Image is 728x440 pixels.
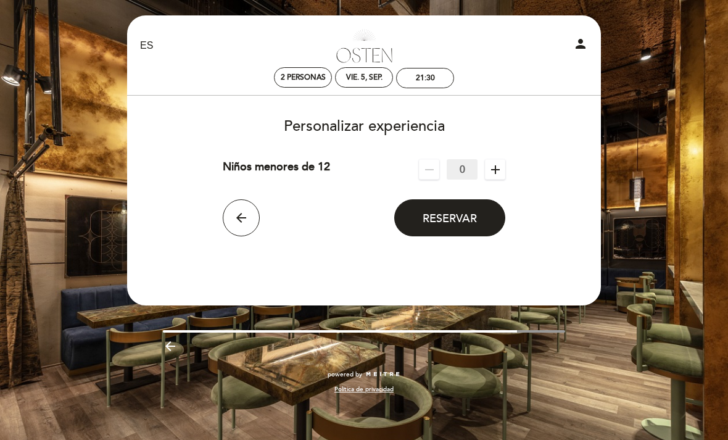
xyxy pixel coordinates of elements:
[234,210,249,225] i: arrow_back
[346,73,383,82] div: vie. 5, sep.
[423,212,477,225] span: Reservar
[281,73,326,82] span: 2 personas
[422,162,437,177] i: remove
[573,36,588,51] i: person
[365,372,400,378] img: MEITRE
[287,29,441,63] a: [PERSON_NAME]
[416,73,435,83] div: 21:30
[223,159,330,180] div: Niños menores de 12
[573,36,588,56] button: person
[163,339,178,354] i: arrow_backward
[394,199,505,236] button: Reservar
[328,370,400,379] a: powered by
[488,162,503,177] i: add
[328,370,362,379] span: powered by
[223,199,260,236] button: arrow_back
[334,385,394,394] a: Política de privacidad
[284,117,445,135] span: Personalizar experiencia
